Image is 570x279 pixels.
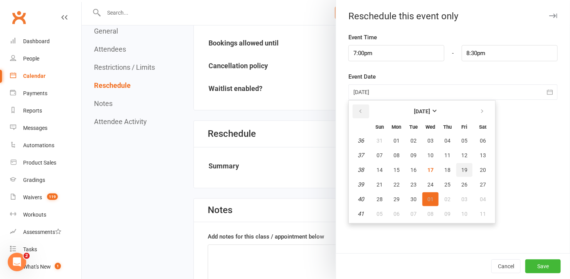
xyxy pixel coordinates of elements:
span: 07 [377,152,383,158]
button: 06 [473,134,493,148]
button: 24 [422,178,439,192]
span: 27 [480,182,486,188]
button: 17 [422,163,439,177]
div: Calendar [23,73,45,79]
a: Workouts [10,206,81,224]
button: 15 [388,163,405,177]
span: 16 [410,167,417,173]
span: 24 [427,182,434,188]
button: 01 [422,192,439,206]
button: 23 [405,178,422,192]
small: Friday [461,124,467,130]
a: Assessments [10,224,81,241]
em: 40 [358,196,364,203]
a: Reports [10,102,81,119]
span: 08 [427,211,434,217]
small: Monday [392,124,401,130]
span: 12 [461,152,467,158]
button: 26 [456,178,472,192]
span: 09 [410,152,417,158]
div: Reports [23,108,42,114]
button: 08 [388,148,405,162]
button: 02 [405,134,422,148]
button: 07 [372,148,388,162]
div: Gradings [23,177,45,183]
button: 20 [473,163,493,177]
span: 04 [444,138,451,144]
span: 26 [461,182,467,188]
button: 05 [456,134,472,148]
button: 11 [439,148,456,162]
small: Saturday [479,124,487,130]
button: 04 [473,192,493,206]
button: 10 [456,207,472,221]
small: Sunday [375,124,384,130]
button: 01 [388,134,405,148]
span: 11 [444,152,451,158]
span: 08 [393,152,400,158]
span: 03 [461,196,467,202]
span: 06 [480,138,486,144]
a: Automations [10,137,81,154]
span: 19 [461,167,467,173]
span: 09 [444,211,451,217]
span: 07 [410,211,417,217]
div: Messages [23,125,47,131]
span: 31 [377,138,383,144]
a: Gradings [10,171,81,189]
span: 22 [393,182,400,188]
span: 17 [427,167,434,173]
span: 23 [410,182,417,188]
div: Automations [23,142,54,148]
button: 27 [473,178,493,192]
span: 02 [444,196,451,202]
button: 12 [456,148,472,162]
label: Event Time [348,33,377,42]
span: 2 [24,253,30,259]
iframe: Intercom live chat [8,253,26,271]
a: Clubworx [9,8,29,27]
div: Assessments [23,229,61,235]
small: Wednesday [425,124,435,130]
em: 38 [358,166,364,173]
button: 02 [439,192,456,206]
span: 13 [480,152,486,158]
span: 1 [55,263,61,269]
span: 06 [393,211,400,217]
a: Calendar [10,67,81,85]
button: 10 [422,148,439,162]
strong: [DATE] [414,108,430,114]
span: 15 [393,167,400,173]
button: 13 [473,148,493,162]
em: 41 [358,210,364,217]
button: 18 [439,163,456,177]
div: Tasks [23,246,37,252]
button: 22 [388,178,405,192]
span: 20 [480,167,486,173]
em: 39 [358,181,364,188]
button: Save [525,259,561,273]
a: Messages [10,119,81,137]
button: 07 [405,207,422,221]
a: What's New1 [10,258,81,276]
button: 16 [405,163,422,177]
span: 05 [377,211,383,217]
button: 30 [405,192,422,206]
span: 119 [47,193,58,200]
span: 21 [377,182,383,188]
div: Payments [23,90,47,96]
span: 10 [427,152,434,158]
span: 28 [377,196,383,202]
span: 25 [444,182,451,188]
em: 36 [358,137,364,144]
button: 03 [422,134,439,148]
em: 37 [358,152,364,159]
span: 29 [393,196,400,202]
button: 29 [388,192,405,206]
div: People [23,55,39,62]
button: 11 [473,207,493,221]
span: 04 [480,196,486,202]
span: 11 [480,211,486,217]
span: 30 [410,196,417,202]
span: 18 [444,167,451,173]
